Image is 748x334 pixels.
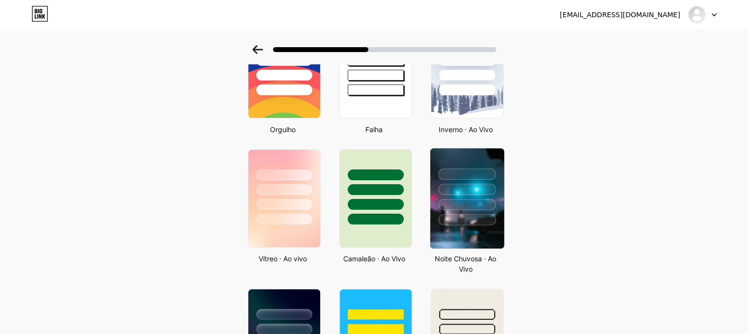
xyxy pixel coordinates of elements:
font: Noite Chuvosa · Ao Vivo [435,254,496,273]
font: Orgulho [270,125,296,134]
font: Camaleão · Ao Vivo [343,254,405,263]
font: [EMAIL_ADDRESS][DOMAIN_NAME] [560,11,680,19]
img: joaoschon [688,5,706,24]
font: Vítreo · Ao vivo [259,254,307,263]
font: Inverno · Ao Vivo [439,125,493,134]
font: Falha [365,125,383,134]
img: rainy_night.jpg [430,148,504,249]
